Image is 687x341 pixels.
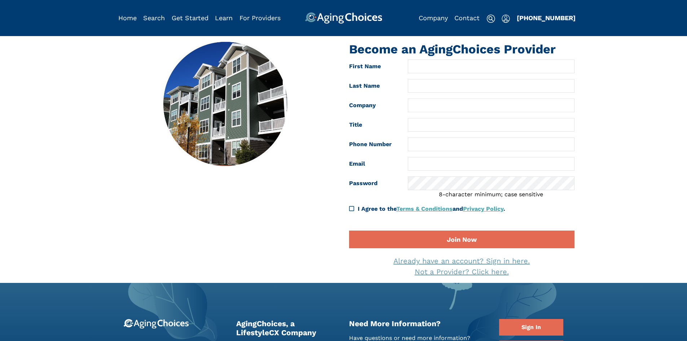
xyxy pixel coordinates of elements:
[502,14,510,23] img: user-icon.svg
[143,14,165,22] a: Search
[305,12,382,24] img: AgingChoices
[344,79,403,93] label: Last Name
[344,157,403,171] label: Email
[349,319,489,328] h2: Need More Information?
[396,205,453,212] a: Terms & Conditions
[344,99,403,112] label: Company
[236,319,338,337] h2: AgingChoices, a LifestyleCX Company
[344,60,403,73] label: First Name
[419,14,448,22] a: Company
[344,118,403,132] label: Title
[215,14,233,22] a: Learn
[349,42,574,57] h1: Become an AgingChoices Provider
[118,14,137,22] a: Home
[344,176,403,199] label: Password
[454,14,480,22] a: Contact
[172,14,208,22] a: Get Started
[239,14,281,22] a: For Providers
[143,12,165,24] div: Popover trigger
[344,137,403,151] label: Phone Number
[163,42,287,166] img: join-provider.jpg
[415,267,509,276] a: Not a Provider? Click here.
[408,190,574,199] div: 8-character minimum; case sensitive
[499,319,563,336] a: Sign In
[517,14,576,22] a: [PHONE_NUMBER]
[463,205,503,212] a: Privacy Policy
[358,205,505,212] span: I Agree to the and .
[502,12,510,24] div: Popover trigger
[486,14,495,23] img: search-icon.svg
[349,231,574,248] button: Join Now
[124,319,189,329] img: 9-logo.svg
[393,257,530,265] a: Already have an account? Sign in here.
